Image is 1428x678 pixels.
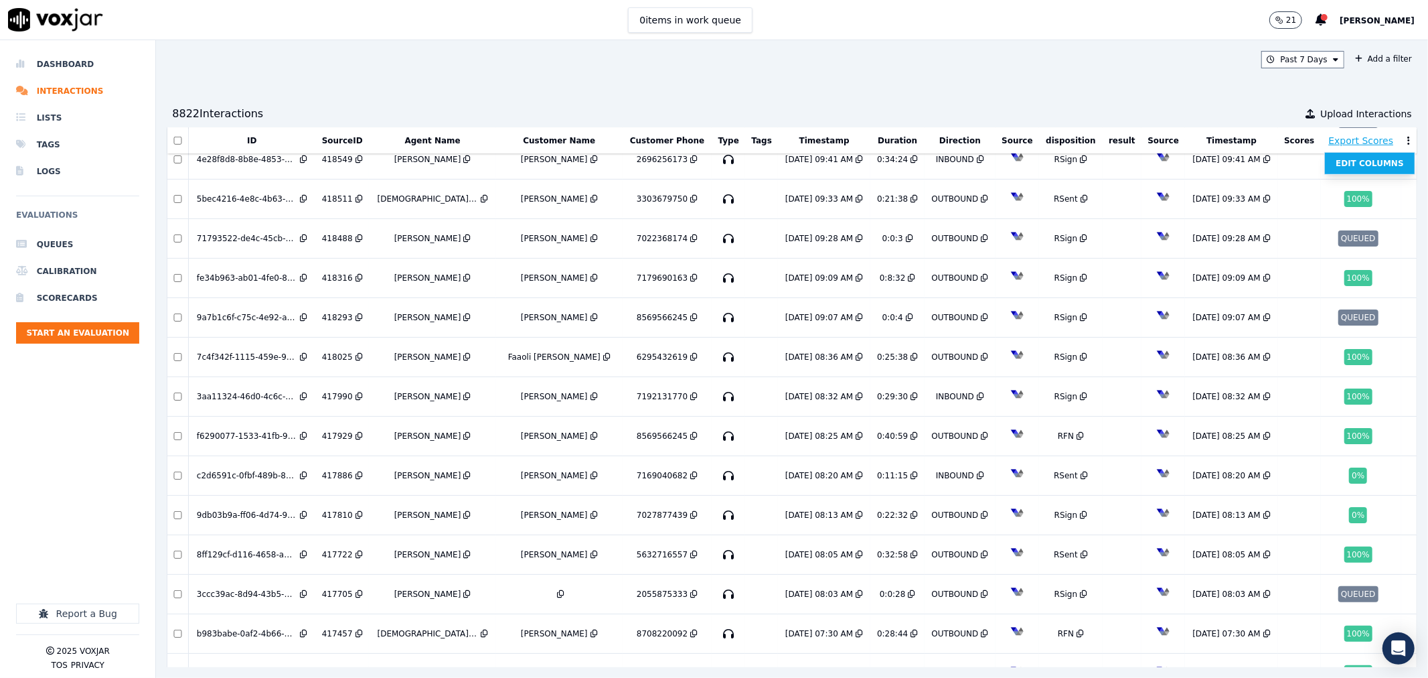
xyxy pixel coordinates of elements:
[1344,270,1372,286] div: 100 %
[1006,383,1029,406] img: VICIDIAL_icon
[785,352,853,362] div: [DATE] 08:36 AM
[16,231,139,258] li: Queues
[197,194,297,204] div: 5bec4216-4e8c-4b63-b9bf-4b9c847e90cb
[1192,233,1260,244] div: [DATE] 09:28 AM
[521,194,588,204] div: [PERSON_NAME]
[628,7,752,33] button: 0items in work queue
[394,549,461,560] div: [PERSON_NAME]
[785,154,853,165] div: [DATE] 09:41 AM
[1147,135,1179,146] button: Source
[877,194,908,204] div: 0:21:38
[1192,194,1260,204] div: [DATE] 09:33 AM
[16,322,139,344] button: Start an Evaluation
[197,154,297,165] div: 4e28f8d8-8b8e-4853-8a8f-d0a23fa06ba4
[1006,145,1029,169] img: VICIDIAL_icon
[785,431,853,442] div: [DATE] 08:25 AM
[1006,224,1029,248] img: VICIDIAL_icon
[1344,349,1372,365] div: 100 %
[404,135,460,146] button: Agent Name
[785,628,853,639] div: [DATE] 07:30 AM
[785,233,853,244] div: [DATE] 09:28 AM
[880,273,906,283] div: 0:8:32
[322,233,353,244] div: 418488
[1192,154,1260,165] div: [DATE] 09:41 AM
[1286,15,1296,25] p: 21
[1192,510,1260,521] div: [DATE] 08:13 AM
[637,154,688,165] div: 2696256173
[523,135,595,146] button: Customer Name
[521,549,588,560] div: [PERSON_NAME]
[931,549,978,560] div: OUTBOUND
[71,660,104,671] button: Privacy
[197,549,297,560] div: 8ff129cf-d116-4658-a645-f2d3af2b4854
[1152,343,1175,366] img: VICIDIAL_icon
[1002,135,1033,146] button: Source
[785,549,853,560] div: [DATE] 08:05 AM
[394,154,461,165] div: [PERSON_NAME]
[16,131,139,158] a: Tags
[1152,303,1175,327] img: VICIDIAL_icon
[521,391,588,402] div: [PERSON_NAME]
[1338,310,1378,326] div: QUEUED
[799,135,850,146] button: Timestamp
[16,105,139,131] li: Lists
[785,391,853,402] div: [DATE] 08:32 AM
[718,135,739,146] button: Type
[878,135,917,146] button: Duration
[322,194,353,204] div: 418511
[1006,264,1029,287] img: VICIDIAL_icon
[939,135,981,146] button: Direction
[931,628,978,639] div: OUTBOUND
[1344,428,1372,444] div: 100 %
[1284,135,1314,146] button: Scores
[1344,547,1372,563] div: 100 %
[1152,462,1175,485] img: VICIDIAL_icon
[931,589,978,600] div: OUTBOUND
[630,135,704,146] button: Customer Phone
[1006,620,1029,643] img: VICIDIAL_icon
[197,312,297,323] div: 9a7b1c6f-c75c-4e92-a577-0489d8c5325f
[1109,135,1135,146] button: result
[1338,230,1378,247] div: QUEUED
[197,273,297,283] div: fe34b963-ab01-4fe0-8751-0434c5243f60
[16,158,139,185] a: Logs
[936,470,974,481] div: INBOUND
[1320,107,1412,121] span: Upload Interactions
[1152,422,1175,446] img: VICIDIAL_icon
[1054,273,1078,283] div: RSign
[1192,312,1260,323] div: [DATE] 09:07 AM
[785,589,853,600] div: [DATE] 08:03 AM
[1054,391,1078,402] div: RSign
[197,391,297,402] div: 3aa11324-46d0-4c6c-87d6-5791f84df7ea
[1261,51,1344,68] button: Past 7 Days
[1325,153,1415,174] button: Edit Columns
[877,431,908,442] div: 0:40:59
[1340,16,1415,25] span: [PERSON_NAME]
[521,312,588,323] div: [PERSON_NAME]
[1305,107,1412,121] button: Upload Interactions
[1006,303,1029,327] img: VICIDIAL_icon
[1382,632,1415,665] div: Open Intercom Messenger
[785,194,853,204] div: [DATE] 09:33 AM
[322,352,353,362] div: 418025
[1340,12,1428,28] button: [PERSON_NAME]
[1006,185,1029,208] img: VICIDIAL_icon
[1192,273,1260,283] div: [DATE] 09:09 AM
[785,312,853,323] div: [DATE] 09:07 AM
[1192,628,1260,639] div: [DATE] 07:30 AM
[394,510,461,521] div: [PERSON_NAME]
[1054,352,1078,362] div: RSign
[1192,431,1260,442] div: [DATE] 08:25 AM
[1350,51,1417,67] button: Add a filter
[322,135,363,146] button: SourceID
[882,233,903,244] div: 0:0:3
[197,233,297,244] div: 71793522-de4c-45cb-8773-eab18beae9ae
[1152,264,1175,287] img: VICIDIAL_icon
[931,431,978,442] div: OUTBOUND
[637,312,688,323] div: 8569566245
[322,391,353,402] div: 417990
[1054,312,1078,323] div: RSign
[16,258,139,285] li: Calibration
[197,431,297,442] div: f6290077-1533-41fb-9c60-7ef9c8e096fe
[322,312,353,323] div: 418293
